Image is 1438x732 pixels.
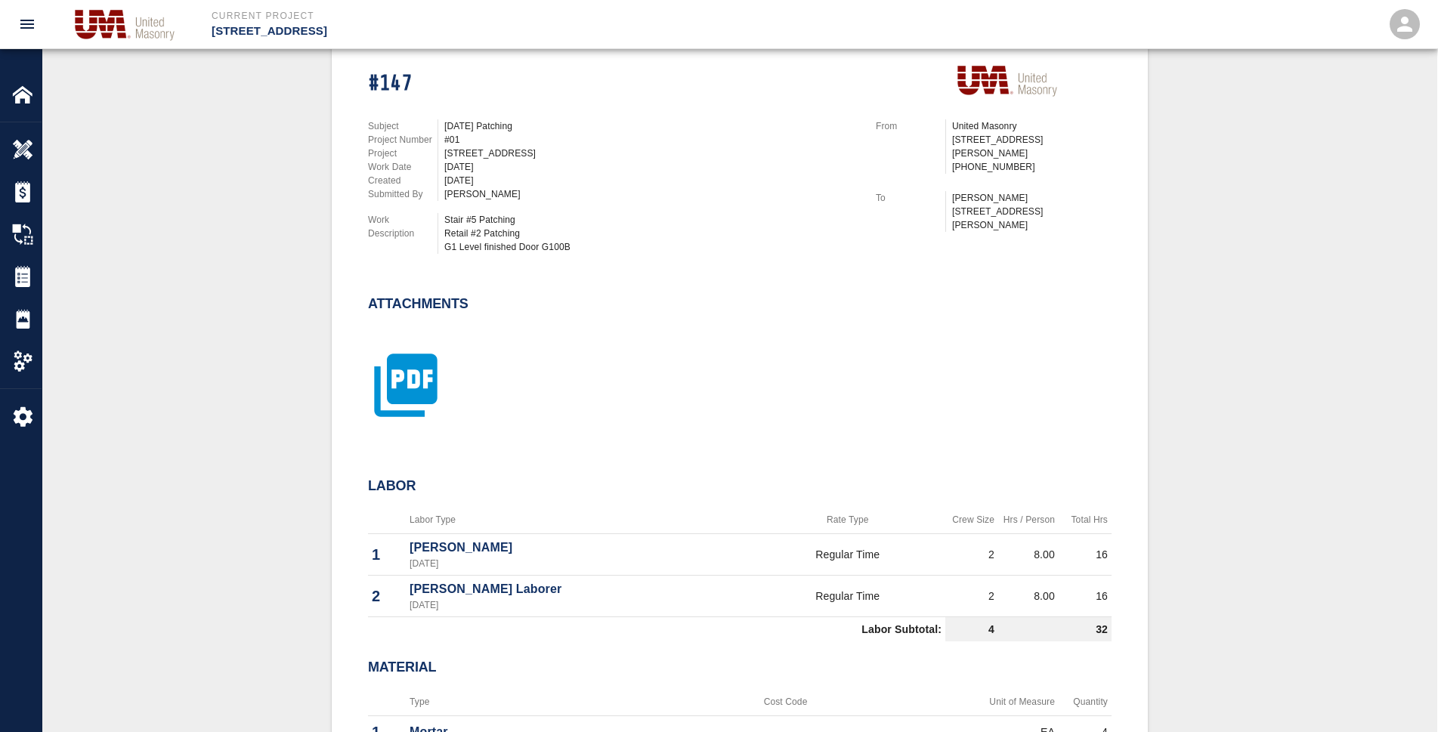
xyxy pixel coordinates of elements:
[952,191,1112,205] p: [PERSON_NAME]
[952,119,1112,133] p: United Masonry
[1362,659,1438,732] iframe: Chat Widget
[998,576,1059,617] td: 8.00
[945,534,998,576] td: 2
[945,506,998,534] th: Crew Size
[876,191,945,205] p: To
[406,506,750,534] th: Labor Type
[368,71,858,97] h1: #147
[368,133,438,147] p: Project Number
[1059,576,1112,617] td: 16
[368,160,438,174] p: Work Date
[212,9,801,23] p: Current Project
[750,506,945,534] th: Rate Type
[410,598,746,612] p: [DATE]
[372,543,402,566] p: 1
[444,133,858,147] div: #01
[368,659,1112,676] h2: Material
[368,187,438,201] p: Submitted By
[945,617,998,642] td: 4
[998,506,1059,534] th: Hrs / Person
[368,119,438,133] p: Subject
[368,478,1112,495] h2: Labor
[444,147,858,160] div: [STREET_ADDRESS]
[368,617,945,642] td: Labor Subtotal:
[368,174,438,187] p: Created
[998,617,1112,642] td: 32
[444,213,858,254] div: Stair #5 Patching Retail #2 Patching G1 Level finished Door G100B
[1059,506,1112,534] th: Total Hrs
[865,688,1059,716] th: Unit of Measure
[945,576,998,617] td: 2
[1059,534,1112,576] td: 16
[372,585,402,607] p: 2
[952,160,1112,174] p: [PHONE_NUMBER]
[876,119,945,133] p: From
[952,133,1112,160] p: [STREET_ADDRESS][PERSON_NAME]
[952,205,1112,232] p: [STREET_ADDRESS][PERSON_NAME]
[406,688,706,716] th: Type
[444,187,858,201] div: [PERSON_NAME]
[69,3,181,45] img: United Masonry
[212,23,801,40] p: [STREET_ADDRESS]
[410,557,746,570] p: [DATE]
[706,688,866,716] th: Cost Code
[750,534,945,576] td: Regular Time
[368,296,469,313] h2: Attachments
[9,6,45,42] button: open drawer
[444,160,858,174] div: [DATE]
[951,59,1064,101] img: United Masonry
[1059,688,1112,716] th: Quantity
[410,539,746,557] p: [PERSON_NAME]
[444,119,858,133] div: [DATE] Patching
[750,576,945,617] td: Regular Time
[444,174,858,187] div: [DATE]
[998,534,1059,576] td: 8.00
[368,213,438,240] p: Work Description
[368,147,438,160] p: Project
[410,580,746,598] p: [PERSON_NAME] Laborer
